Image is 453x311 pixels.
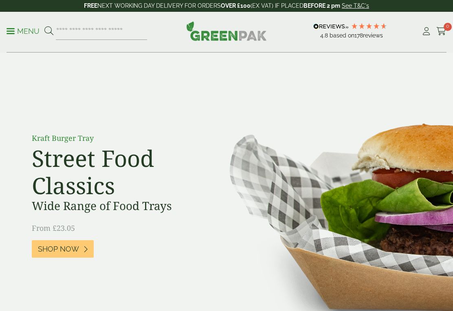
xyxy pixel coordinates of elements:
[84,2,97,9] strong: FREE
[38,245,79,254] span: Shop Now
[32,199,215,213] h3: Wide Range of Food Trays
[444,23,452,31] span: 0
[32,240,94,258] a: Shop Now
[351,22,387,30] div: 4.78 Stars
[32,133,215,144] p: Kraft Burger Tray
[7,26,40,36] p: Menu
[436,27,446,35] i: Cart
[436,25,446,37] a: 0
[342,2,369,9] a: See T&C's
[421,27,431,35] i: My Account
[363,32,383,39] span: reviews
[320,32,330,39] span: 4.8
[330,32,354,39] span: Based on
[354,32,363,39] span: 178
[303,2,340,9] strong: BEFORE 2 pm
[7,26,40,35] a: Menu
[32,223,75,233] span: From £23.05
[32,145,215,199] h2: Street Food Classics
[186,21,267,41] img: GreenPak Supplies
[313,24,349,29] img: REVIEWS.io
[221,2,251,9] strong: OVER £100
